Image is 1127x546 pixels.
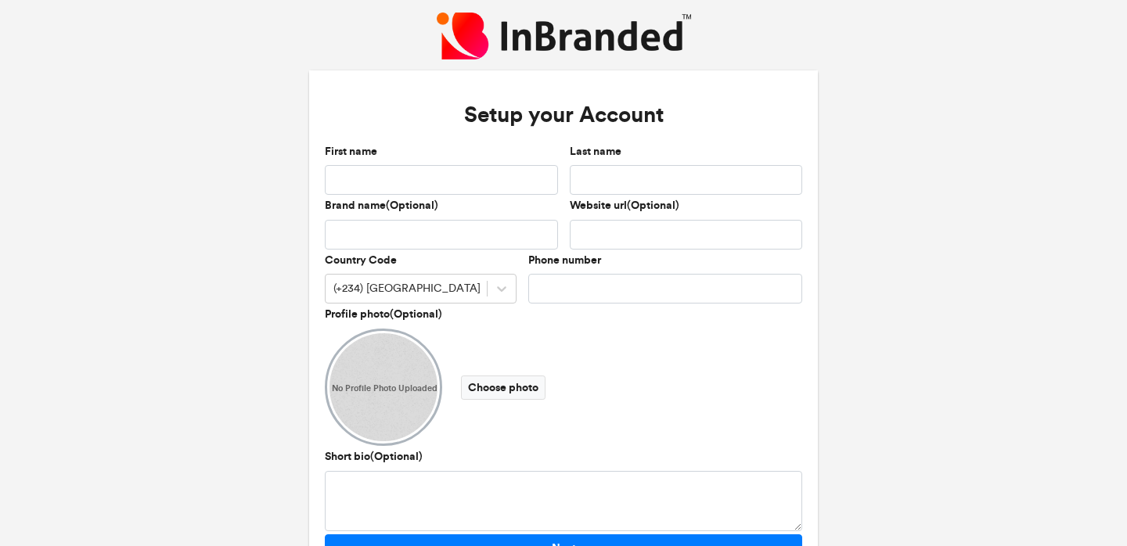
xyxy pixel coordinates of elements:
[570,144,621,160] label: Last name
[333,282,481,297] div: (+234) [GEOGRAPHIC_DATA]
[437,13,691,59] img: InBranded Logo
[325,449,423,465] label: Short bio(Optional)
[461,375,545,400] label: Choose photo
[325,329,442,446] img: User profile DP
[332,383,437,394] span: No Profile Photo Uploaded
[325,307,442,322] label: Profile photo(Optional)
[528,253,601,268] label: Phone number
[325,86,802,144] h3: Setup your Account
[325,253,397,268] label: Country Code
[325,198,438,214] label: Brand name(Optional)
[570,198,679,214] label: Website url(Optional)
[325,144,377,160] label: First name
